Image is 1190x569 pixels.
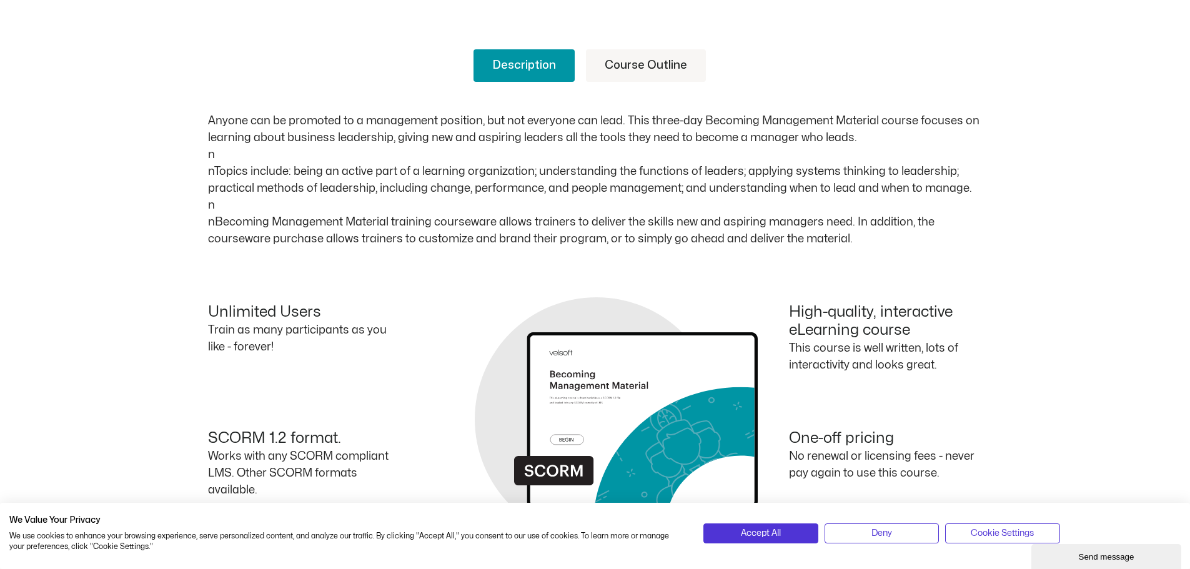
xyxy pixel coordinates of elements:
[945,523,1059,543] button: Adjust cookie preferences
[871,527,892,540] span: Deny
[474,49,575,82] a: Description
[703,523,818,543] button: Accept all cookies
[208,448,402,498] p: Works with any SCORM compliant LMS. Other SCORM formats available.
[741,527,781,540] span: Accept All
[971,527,1034,540] span: Cookie Settings
[9,515,685,526] h2: We Value Your Privacy
[789,430,983,448] h4: One-off pricing
[9,531,685,552] p: We use cookies to enhance your browsing experience, serve personalized content, and analyze our t...
[208,430,402,448] h4: SCORM 1.2 format.
[789,448,983,482] p: No renewal or licensing fees - never pay again to use this course.
[208,112,983,247] p: Anyone can be promoted to a management position, but not everyone can lead. This three-day Becomi...
[208,322,402,355] p: Train as many participants as you like - forever!
[789,304,983,340] h4: High-quality, interactive eLearning course
[586,49,706,82] a: Course Outline
[825,523,939,543] button: Deny all cookies
[789,340,983,374] p: This course is well written, lots of interactivity and looks great.
[208,304,402,322] h4: Unlimited Users
[1031,542,1184,569] iframe: chat widget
